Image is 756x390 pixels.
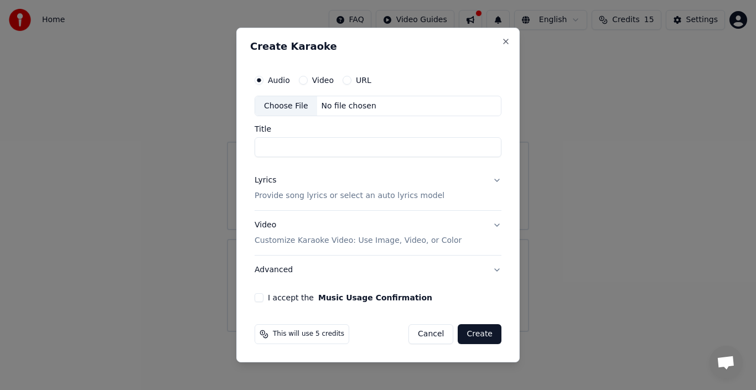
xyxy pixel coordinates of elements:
div: No file chosen [317,101,381,112]
label: Title [255,126,501,133]
div: Lyrics [255,175,276,186]
label: Audio [268,76,290,84]
button: LyricsProvide song lyrics or select an auto lyrics model [255,167,501,211]
button: Advanced [255,256,501,284]
div: Choose File [255,96,317,116]
label: URL [356,76,371,84]
button: Create [458,324,501,344]
p: Customize Karaoke Video: Use Image, Video, or Color [255,235,462,246]
button: Cancel [408,324,453,344]
button: VideoCustomize Karaoke Video: Use Image, Video, or Color [255,211,501,256]
button: I accept the [318,294,432,301]
span: This will use 5 credits [273,330,344,339]
h2: Create Karaoke [250,41,506,51]
label: I accept the [268,294,432,301]
p: Provide song lyrics or select an auto lyrics model [255,191,444,202]
label: Video [312,76,334,84]
div: Video [255,220,462,247]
